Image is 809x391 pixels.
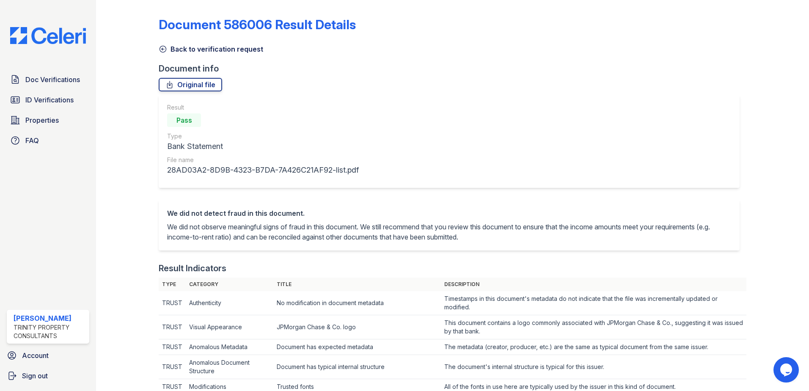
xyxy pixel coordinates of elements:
td: Document has typical internal structure [273,355,441,379]
iframe: chat widget [773,357,801,383]
td: Timestamps in this document's metadata do not indicate that the file was incrementally updated or... [441,291,746,315]
td: TRUST [159,291,186,315]
th: Title [273,278,441,291]
img: CE_Logo_Blue-a8612792a0a2168367f1c8372b55b34899dd931a85d93a1a3d3e32e68fde9ad4.png [3,27,93,44]
a: ID Verifications [7,91,89,108]
div: Document info [159,63,746,74]
td: This document contains a logo commonly associated with JPMorgan Chase & Co., suggesting it was is... [441,315,746,339]
div: Result Indicators [159,262,226,274]
td: Visual Appearance [186,315,273,339]
div: Bank Statement [167,140,359,152]
td: TRUST [159,315,186,339]
td: TRUST [159,339,186,355]
a: Back to verification request [159,44,263,54]
div: Result [167,103,359,112]
a: Original file [159,78,222,91]
p: We did not observe meaningful signs of fraud in this document. We still recommend that you review... [167,222,731,242]
a: Document 586006 Result Details [159,17,356,32]
a: Account [3,347,93,364]
td: JPMorgan Chase & Co. logo [273,315,441,339]
span: Properties [25,115,59,125]
span: ID Verifications [25,95,74,105]
span: Sign out [22,371,48,381]
div: Type [167,132,359,140]
a: Sign out [3,367,93,384]
div: Pass [167,113,201,127]
div: [PERSON_NAME] [14,313,86,323]
a: Doc Verifications [7,71,89,88]
th: Type [159,278,186,291]
div: 28AD03A2-8D9B-4323-B7DA-7A426C21AF92-list.pdf [167,164,359,176]
a: Properties [7,112,89,129]
td: Document has expected metadata [273,339,441,355]
div: We did not detect fraud in this document. [167,208,731,218]
td: Anomalous Document Structure [186,355,273,379]
th: Description [441,278,746,291]
span: Account [22,350,49,361]
td: Authenticity [186,291,273,315]
div: File name [167,156,359,164]
span: FAQ [25,135,39,146]
span: Doc Verifications [25,74,80,85]
td: Anomalous Metadata [186,339,273,355]
th: Category [186,278,273,291]
a: FAQ [7,132,89,149]
div: Trinity Property Consultants [14,323,86,340]
td: The document's internal structure is typical for this issuer. [441,355,746,379]
td: No modification in document metadata [273,291,441,315]
td: TRUST [159,355,186,379]
td: The metadata (creator, producer, etc.) are the same as typical document from the same issuer. [441,339,746,355]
